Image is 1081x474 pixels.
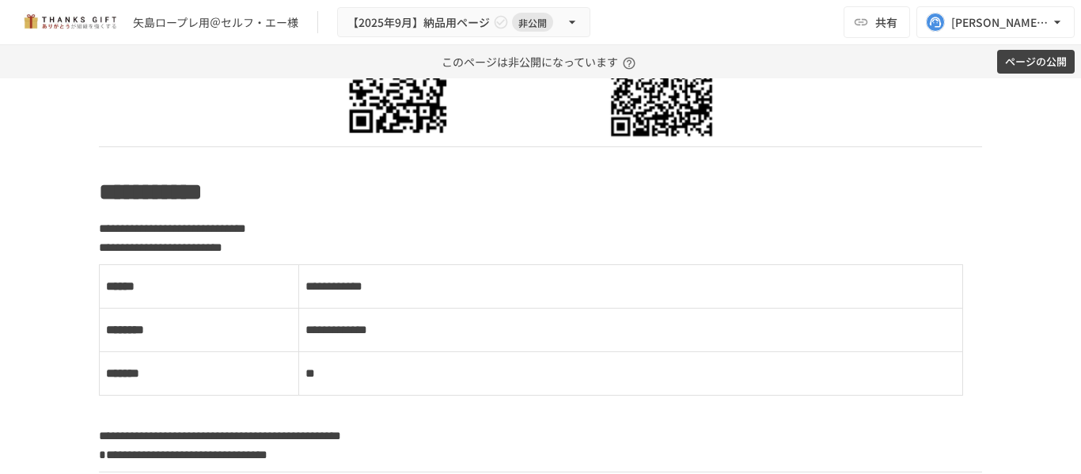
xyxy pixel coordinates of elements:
button: ページの公開 [997,50,1075,74]
span: 共有 [875,13,897,31]
button: [PERSON_NAME][EMAIL_ADDRESS][DOMAIN_NAME] [916,6,1075,38]
button: 【2025年9月】納品用ページ非公開 [337,7,590,38]
div: [PERSON_NAME][EMAIL_ADDRESS][DOMAIN_NAME] [951,13,1049,32]
span: 【2025年9月】納品用ページ [347,13,490,32]
img: mMP1OxWUAhQbsRWCurg7vIHe5HqDpP7qZo7fRoNLXQh [19,9,120,35]
p: このページは非公開になっています [442,45,640,78]
div: 矢島ロープレ用＠セルフ・エー様 [133,14,298,31]
span: 非公開 [512,14,553,31]
button: 共有 [844,6,910,38]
